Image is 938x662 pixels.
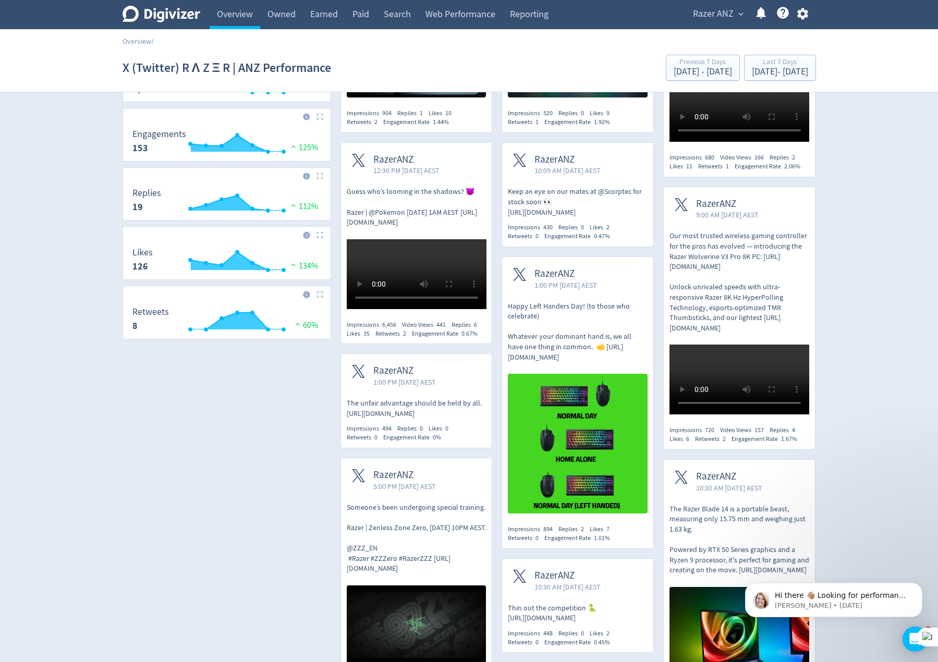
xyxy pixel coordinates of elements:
[696,471,762,483] span: RazerANZ
[373,469,436,481] span: RazerANZ
[123,51,331,84] h1: X (Twitter) R Λ Z Ξ R | ANZ Performance
[347,398,486,419] p: The unfair advantage should be held by all. [URL][DOMAIN_NAME]
[720,426,770,435] div: Video Views
[382,424,392,433] span: 494
[729,561,938,634] iframe: Intercom notifications message
[590,629,615,638] div: Likes
[669,435,695,444] div: Likes
[664,187,815,418] a: RazerANZ9:00 AM [DATE] AESTOur most trusted wireless gaming controller for the pros has evolved —...
[508,534,544,543] div: Retweets
[781,435,797,443] span: 1.67%
[674,67,732,77] div: [DATE] - [DATE]
[924,627,932,635] span: 1
[581,629,584,638] span: 0
[590,525,615,534] div: Likes
[723,435,726,443] span: 2
[669,504,809,575] p: The Razer Blade 14 is a portable beast, measuring only 15.75 mm and weighing just 1.63 kg. Powere...
[534,582,601,592] span: 10:30 AM [DATE] AEST
[754,426,764,434] span: 157
[544,534,616,543] div: Engagement Rate
[558,525,590,534] div: Replies
[581,525,584,533] span: 2
[543,525,553,533] span: 894
[669,426,720,435] div: Impressions
[502,559,653,623] a: RazerANZ10:30 AM [DATE] AESTThin out the competition 🐍 [URL][DOMAIN_NAME]
[508,603,648,623] p: Thin out the competition 🐍 [URL][DOMAIN_NAME]
[535,638,539,646] span: 0
[732,435,803,444] div: Engagement Rate
[744,55,816,81] button: Last 7 Days[DATE]- [DATE]
[594,534,610,542] span: 1.01%
[752,58,808,67] div: Last 7 Days
[736,9,746,19] span: expand_more
[606,525,610,533] span: 7
[695,435,732,444] div: Retweets
[696,483,762,493] span: 10:30 AM [DATE] AEST
[508,525,558,534] div: Impressions
[686,435,689,443] span: 6
[693,6,734,22] span: Razer ANZ
[420,424,423,433] span: 0
[151,36,154,46] span: /
[752,67,808,77] div: [DATE] - [DATE]
[502,257,653,517] a: RazerANZ1:00 PM [DATE] AESTHappy Left Handers Day! (to those who celebrate) Whatever your dominan...
[903,627,928,652] div: Open Intercom Messenger
[445,424,448,433] span: 0
[674,58,732,67] div: Previous 7 Days
[433,433,441,442] span: 0%
[705,426,714,434] span: 720
[347,502,486,574] p: Someone’s been undergoing special training. Razer | Zenless Zone Zero, [DATE] 10PM AEST. @ZZZ_EN ...
[543,629,553,638] span: 448
[534,570,601,582] span: RazerANZ
[347,424,397,433] div: Impressions
[374,433,377,442] span: 0
[689,6,746,22] button: Razer ANZ
[373,481,436,492] span: 5:00 PM [DATE] AEST
[429,424,454,433] div: Likes
[535,534,539,542] span: 0
[508,629,558,638] div: Impressions
[383,433,447,442] div: Engagement Rate
[397,424,429,433] div: Replies
[770,426,801,435] div: Replies
[544,638,616,647] div: Engagement Rate
[606,629,610,638] span: 2
[558,629,590,638] div: Replies
[792,426,795,434] span: 4
[594,638,610,646] span: 0.45%
[666,55,740,81] button: Previous 7 Days[DATE] - [DATE]
[508,638,544,647] div: Retweets
[123,36,151,46] a: Overview
[347,433,383,442] div: Retweets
